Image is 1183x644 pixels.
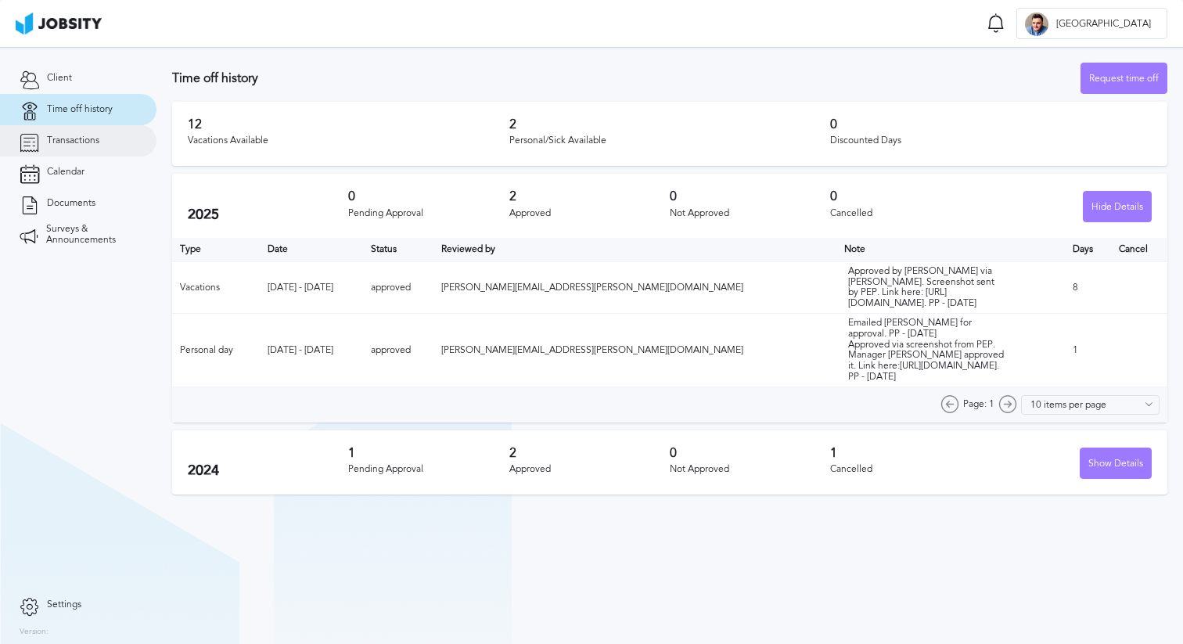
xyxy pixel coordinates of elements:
[348,208,509,219] div: Pending Approval
[848,318,1005,383] div: Emailed [PERSON_NAME] for approval. PP - [DATE] Approved via screenshot from PEP. Manager [PERSON...
[1083,191,1152,222] button: Hide Details
[830,446,991,460] h3: 1
[1065,261,1110,313] td: 8
[1080,448,1152,479] button: Show Details
[509,117,831,131] h3: 2
[830,464,991,475] div: Cancelled
[260,314,363,387] td: [DATE] - [DATE]
[670,464,830,475] div: Not Approved
[363,238,433,261] th: Toggle SortBy
[1016,8,1167,39] button: W[GEOGRAPHIC_DATA]
[509,189,670,203] h3: 2
[1111,238,1167,261] th: Cancel
[172,71,1081,85] h3: Time off history
[348,446,509,460] h3: 1
[441,282,743,293] span: [PERSON_NAME][EMAIL_ADDRESS][PERSON_NAME][DOMAIN_NAME]
[348,189,509,203] h3: 0
[188,462,348,479] h2: 2024
[172,314,260,387] td: Personal day
[1084,192,1151,223] div: Hide Details
[16,13,102,34] img: ab4bad089aa723f57921c736e9817d99.png
[47,104,113,115] span: Time off history
[188,117,509,131] h3: 12
[47,135,99,146] span: Transactions
[260,238,363,261] th: Toggle SortBy
[47,167,84,178] span: Calendar
[47,599,81,610] span: Settings
[188,135,509,146] div: Vacations Available
[363,261,433,313] td: approved
[363,314,433,387] td: approved
[509,464,670,475] div: Approved
[433,238,836,261] th: Toggle SortBy
[172,238,260,261] th: Type
[836,238,1065,261] th: Toggle SortBy
[830,135,1152,146] div: Discounted Days
[509,135,831,146] div: Personal/Sick Available
[509,446,670,460] h3: 2
[670,208,830,219] div: Not Approved
[848,266,1005,309] div: Approved by [PERSON_NAME] via [PERSON_NAME]. Screenshot sent by PEP. Link here: [URL][DOMAIN_NAME...
[1081,63,1167,94] button: Request time off
[670,446,830,460] h3: 0
[1081,63,1167,95] div: Request time off
[46,224,137,246] span: Surveys & Announcements
[1065,238,1110,261] th: Days
[20,628,49,637] label: Version:
[830,189,991,203] h3: 0
[1081,448,1151,480] div: Show Details
[47,198,95,209] span: Documents
[441,344,743,355] span: [PERSON_NAME][EMAIL_ADDRESS][PERSON_NAME][DOMAIN_NAME]
[1048,19,1159,30] span: [GEOGRAPHIC_DATA]
[348,464,509,475] div: Pending Approval
[1025,13,1048,36] div: W
[260,261,363,313] td: [DATE] - [DATE]
[47,73,72,84] span: Client
[172,261,260,313] td: Vacations
[670,189,830,203] h3: 0
[830,117,1152,131] h3: 0
[1065,314,1110,387] td: 1
[963,399,994,410] span: Page: 1
[830,208,991,219] div: Cancelled
[188,207,348,223] h2: 2025
[509,208,670,219] div: Approved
